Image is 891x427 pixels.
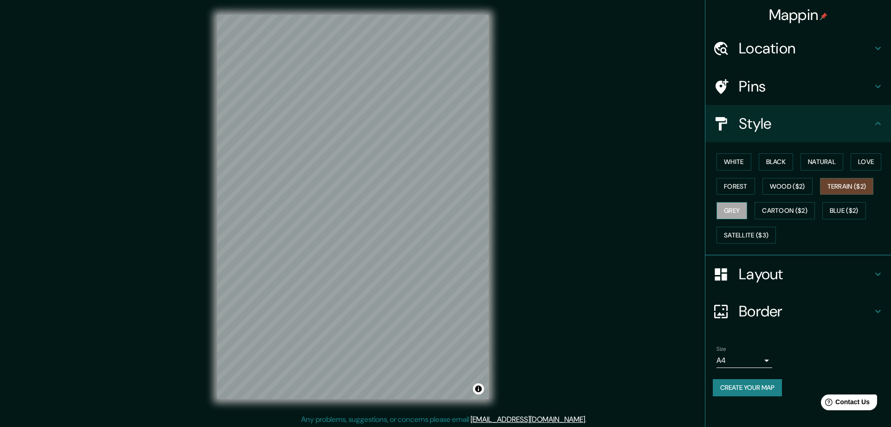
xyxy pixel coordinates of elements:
h4: Style [739,114,872,133]
h4: Layout [739,265,872,283]
a: [EMAIL_ADDRESS][DOMAIN_NAME] [471,414,585,424]
label: Size [717,345,726,353]
div: Location [705,30,891,67]
button: Cartoon ($2) [755,202,815,219]
div: Layout [705,256,891,293]
p: Any problems, suggestions, or concerns please email . [301,414,587,425]
iframe: Help widget launcher [808,391,881,417]
button: White [717,153,751,171]
button: Love [851,153,881,171]
button: Toggle attribution [473,383,484,394]
div: Style [705,105,891,142]
div: . [587,414,588,425]
h4: Mappin [769,6,828,24]
h4: Border [739,302,872,321]
button: Grey [717,202,747,219]
div: A4 [717,353,772,368]
button: Terrain ($2) [820,178,874,195]
div: Pins [705,68,891,105]
div: . [588,414,590,425]
img: pin-icon.png [820,13,827,20]
button: Wood ($2) [762,178,813,195]
div: Border [705,293,891,330]
button: Create your map [713,379,782,396]
button: Natural [801,153,843,171]
button: Forest [717,178,755,195]
canvas: Map [217,15,489,399]
h4: Location [739,39,872,58]
button: Blue ($2) [822,202,866,219]
button: Satellite ($3) [717,227,776,244]
button: Black [759,153,794,171]
h4: Pins [739,77,872,96]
